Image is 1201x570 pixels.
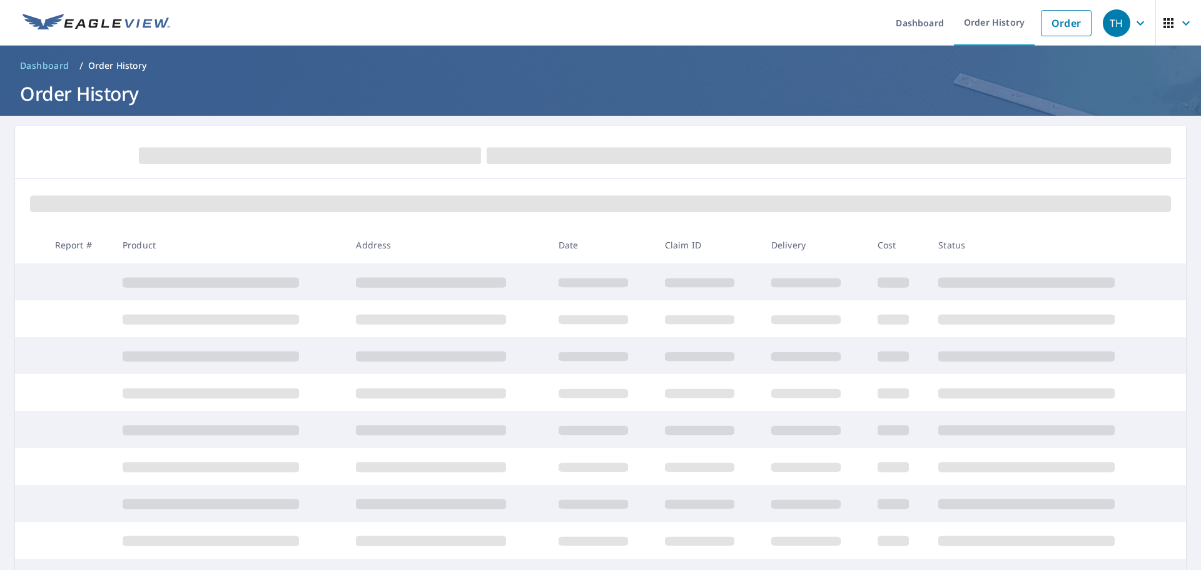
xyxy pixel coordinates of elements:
[23,14,170,33] img: EV Logo
[88,59,147,72] p: Order History
[928,226,1162,263] th: Status
[1103,9,1130,37] div: TH
[761,226,868,263] th: Delivery
[868,226,929,263] th: Cost
[346,226,548,263] th: Address
[15,81,1186,106] h1: Order History
[113,226,346,263] th: Product
[20,59,69,72] span: Dashboard
[15,56,74,76] a: Dashboard
[45,226,113,263] th: Report #
[15,56,1186,76] nav: breadcrumb
[655,226,761,263] th: Claim ID
[79,58,83,73] li: /
[1041,10,1092,36] a: Order
[549,226,655,263] th: Date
